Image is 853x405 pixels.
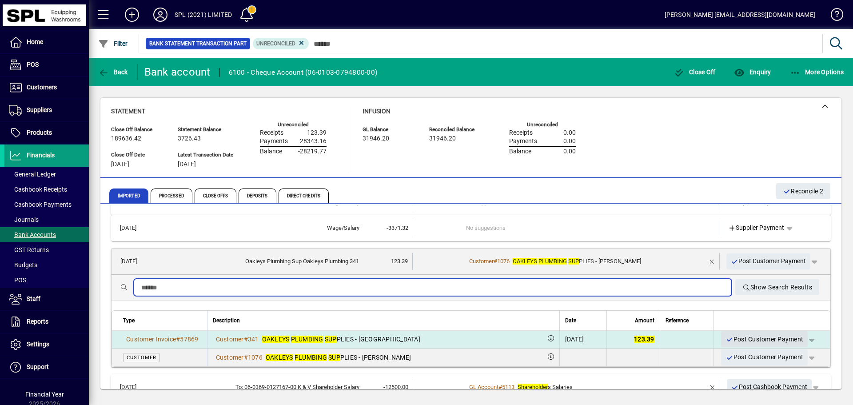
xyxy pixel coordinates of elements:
span: Budgets [9,261,37,269]
span: Home [27,38,43,45]
span: Direct Credits [279,188,329,203]
span: Journals [9,216,39,223]
span: Cashbook Receipts [9,186,67,193]
a: Customer#1076 [466,257,513,266]
div: SPL (2021) LIMITED [175,8,232,22]
span: Support [27,363,49,370]
span: Suppliers [27,106,52,113]
span: Products [27,129,52,136]
a: GST Returns [4,242,89,257]
span: Description [213,316,240,325]
button: Post Cashbook Payment [727,379,812,395]
span: Customer [216,354,244,361]
button: Show Search Results [735,279,819,295]
span: Customers [27,84,57,91]
button: Reconcile 2 [776,183,830,199]
a: POS [4,54,89,76]
span: 189636.42 [111,135,141,142]
span: GL Balance [363,127,416,132]
span: Payments [260,138,288,145]
em: PLUMBING [295,354,327,361]
button: Remove [705,254,719,269]
span: General Ledger [9,171,56,178]
a: Support [4,356,89,378]
span: 123.39 [391,258,408,265]
a: Journals [4,212,89,227]
span: 1076 [248,354,263,361]
a: Reports [4,311,89,333]
span: 123.39 [307,129,327,136]
span: Payments [509,138,537,145]
button: Post Customer Payment [726,253,811,269]
span: Close Offs [195,188,236,203]
a: Suppliers [4,99,89,121]
span: -12500.00 [383,384,408,390]
em: SUP [568,258,579,265]
span: 341 [248,336,259,343]
span: # [176,336,180,343]
span: Supplier Payment [728,223,785,233]
span: Receipts [260,129,283,136]
mat-expansion-panel-header: [DATE]To: 06-0369-0127167-00 K & V Shareholder Salary-12500.00GL Account#5113Shareholders Salarie... [111,374,831,400]
span: Close Off [674,68,716,76]
span: Statement Balance [178,127,233,132]
span: Customer Invoice [126,336,176,343]
a: Supplier Payment [725,194,788,210]
label: Unreconciled [527,122,558,128]
span: Receipts [509,129,533,136]
a: Cashbook Receipts [4,182,89,197]
span: Processed [151,188,192,203]
span: # [244,354,248,361]
span: Customer [469,258,494,265]
button: Post Customer Payment [721,349,808,365]
span: GST Returns [9,246,49,253]
span: s Salaries [518,384,573,390]
span: 0.00 [563,138,576,145]
button: Add [118,7,146,23]
span: Enquiry [734,68,771,76]
span: Imported [109,188,148,203]
div: [DATE]Oakleys Plumbing Sup Oakleys Plumbing 341123.39Customer#1076OAKLEYS PLUMBING SUPPLIES - [PE... [112,275,830,367]
span: Post Customer Payment [725,332,803,347]
span: 3726.43 [178,135,201,142]
button: Filter [96,36,130,52]
span: Post Cashbook Payment [731,380,808,394]
span: More Options [790,68,844,76]
span: PLIES - [PERSON_NAME] [513,258,641,265]
mat-expansion-panel-header: [DATE]Wage/Salary-3371.32No suggestionsSupplier Payment [111,215,831,241]
span: 31946.20 [363,135,389,142]
span: PLIES - [PERSON_NAME] [266,354,411,361]
span: 0.00 [563,148,576,155]
button: Back [96,64,130,80]
span: Close Off Date [111,152,164,158]
span: [DATE] [111,161,129,168]
span: Balance [260,148,282,155]
a: Bank Accounts [4,227,89,242]
a: Knowledge Base [824,2,842,31]
td: [DATE] [116,253,158,270]
span: Back [98,68,128,76]
a: Cashbook Payments [4,197,89,212]
span: Post Customer Payment [725,350,803,365]
a: POS [4,273,89,288]
span: Reports [27,318,48,325]
em: SUP [328,354,340,361]
span: Customer [127,355,156,361]
span: 1076 [497,258,510,265]
span: Deposits [239,188,276,203]
span: 31946.20 [429,135,456,142]
a: Customer#1076 [213,353,266,362]
span: Customer [216,336,244,343]
span: Staff [27,295,40,302]
span: Reconcile 2 [783,184,823,199]
span: 123.39 [634,336,654,343]
a: Budgets [4,257,89,273]
span: POS [27,61,39,68]
span: [DATE] [178,161,196,168]
em: OAKLEYS [266,354,293,361]
td: [DATE] [116,220,157,237]
span: Bank Statement Transaction Part [149,39,247,48]
span: Date [565,316,576,325]
a: Home [4,31,89,53]
em: Shareholder [518,384,548,390]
